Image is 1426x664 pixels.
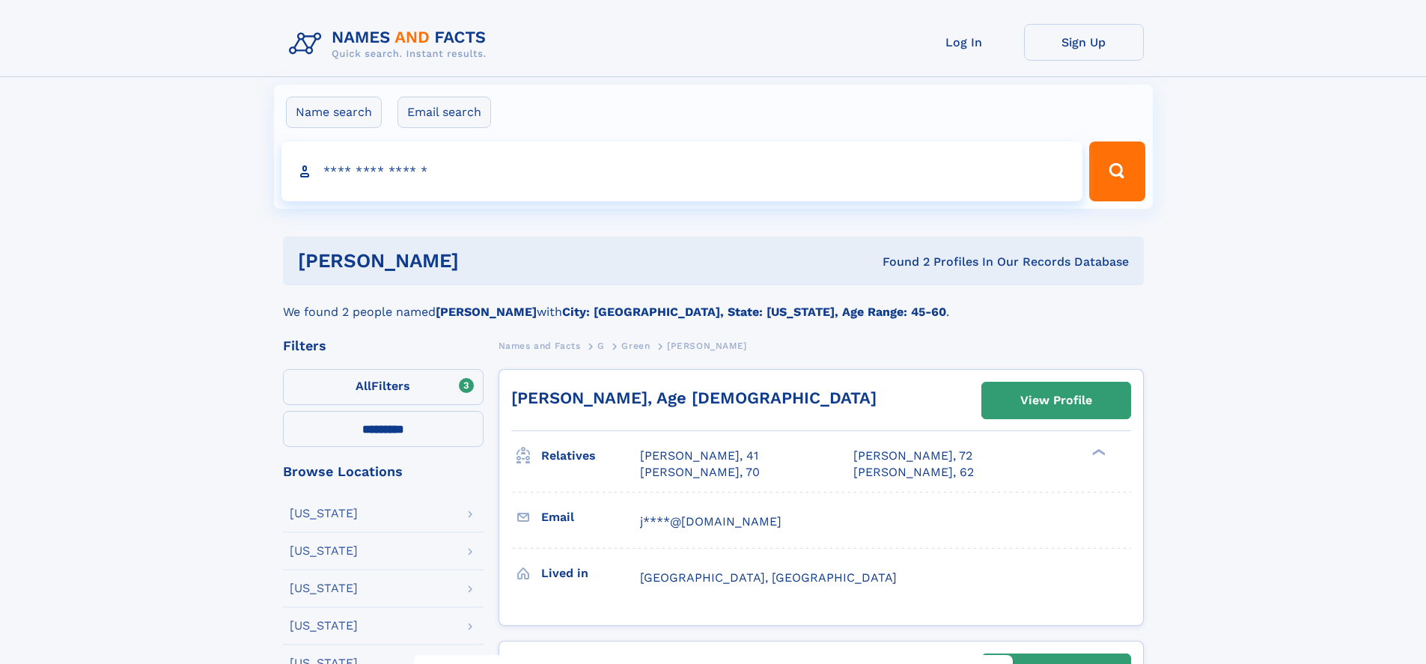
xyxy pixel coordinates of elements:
[541,561,640,586] h3: Lived in
[290,508,358,520] div: [US_STATE]
[283,24,499,64] img: Logo Names and Facts
[671,254,1129,270] div: Found 2 Profiles In Our Records Database
[1020,383,1092,418] div: View Profile
[640,464,760,481] a: [PERSON_NAME], 70
[283,369,484,405] label: Filters
[286,97,382,128] label: Name search
[283,339,484,353] div: Filters
[853,448,972,464] a: [PERSON_NAME], 72
[853,464,974,481] a: [PERSON_NAME], 62
[640,570,897,585] span: [GEOGRAPHIC_DATA], [GEOGRAPHIC_DATA]
[499,336,581,355] a: Names and Facts
[511,389,877,407] a: [PERSON_NAME], Age [DEMOGRAPHIC_DATA]
[597,336,605,355] a: G
[640,448,758,464] a: [PERSON_NAME], 41
[283,465,484,478] div: Browse Locations
[621,336,650,355] a: Green
[290,545,358,557] div: [US_STATE]
[298,252,671,270] h1: [PERSON_NAME]
[356,379,371,393] span: All
[597,341,605,351] span: G
[1089,141,1145,201] button: Search Button
[541,505,640,530] h3: Email
[283,285,1144,321] div: We found 2 people named with .
[290,620,358,632] div: [US_STATE]
[541,443,640,469] h3: Relatives
[290,582,358,594] div: [US_STATE]
[904,24,1024,61] a: Log In
[397,97,491,128] label: Email search
[1088,448,1106,457] div: ❯
[1024,24,1144,61] a: Sign Up
[281,141,1083,201] input: search input
[982,383,1130,418] a: View Profile
[667,341,747,351] span: [PERSON_NAME]
[436,305,537,319] b: [PERSON_NAME]
[621,341,650,351] span: Green
[562,305,946,319] b: City: [GEOGRAPHIC_DATA], State: [US_STATE], Age Range: 45-60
